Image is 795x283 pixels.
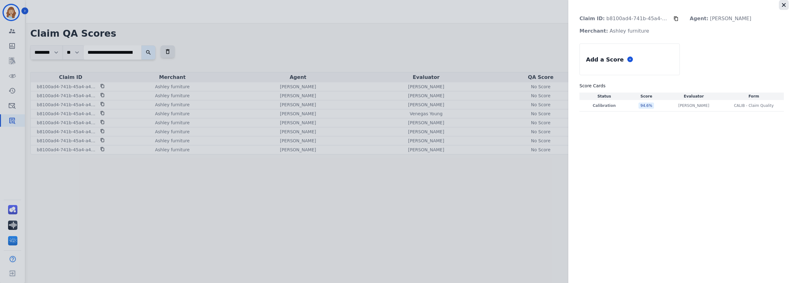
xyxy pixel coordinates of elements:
[579,83,784,89] h3: Score Cards
[575,25,654,37] p: Ashley furniture
[664,93,724,100] th: Evaluator
[579,28,608,34] strong: Merchant:
[575,12,674,25] p: b8100ad4-741b-45a4-a4d7-5f668de04e32
[690,16,708,21] strong: Agent:
[734,103,774,108] span: CALIB - Claim Quality
[678,103,709,108] p: [PERSON_NAME]
[638,103,654,109] div: 94.6 %
[685,12,756,25] p: [PERSON_NAME]
[585,54,625,65] div: Add a Score
[629,93,664,100] th: Score
[579,93,629,100] th: Status
[724,93,784,100] th: Form
[579,16,605,21] strong: Claim ID:
[581,103,628,108] p: Calibration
